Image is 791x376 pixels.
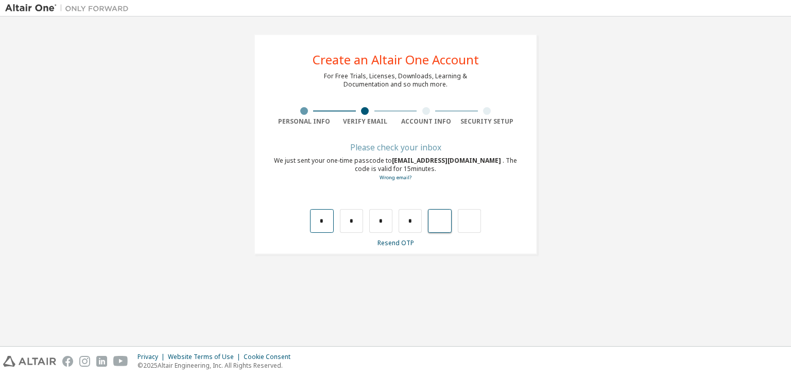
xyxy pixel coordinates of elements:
[273,117,335,126] div: Personal Info
[62,356,73,367] img: facebook.svg
[244,353,297,361] div: Cookie Consent
[96,356,107,367] img: linkedin.svg
[5,3,134,13] img: Altair One
[392,156,503,165] span: [EMAIL_ADDRESS][DOMAIN_NAME]
[273,144,518,150] div: Please check your inbox
[457,117,518,126] div: Security Setup
[137,361,297,370] p: © 2025 Altair Engineering, Inc. All Rights Reserved.
[377,238,414,247] a: Resend OTP
[313,54,479,66] div: Create an Altair One Account
[137,353,168,361] div: Privacy
[335,117,396,126] div: Verify Email
[380,174,411,181] a: Go back to the registration form
[79,356,90,367] img: instagram.svg
[168,353,244,361] div: Website Terms of Use
[3,356,56,367] img: altair_logo.svg
[395,117,457,126] div: Account Info
[324,72,467,89] div: For Free Trials, Licenses, Downloads, Learning & Documentation and so much more.
[113,356,128,367] img: youtube.svg
[273,157,518,182] div: We just sent your one-time passcode to . The code is valid for 15 minutes.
